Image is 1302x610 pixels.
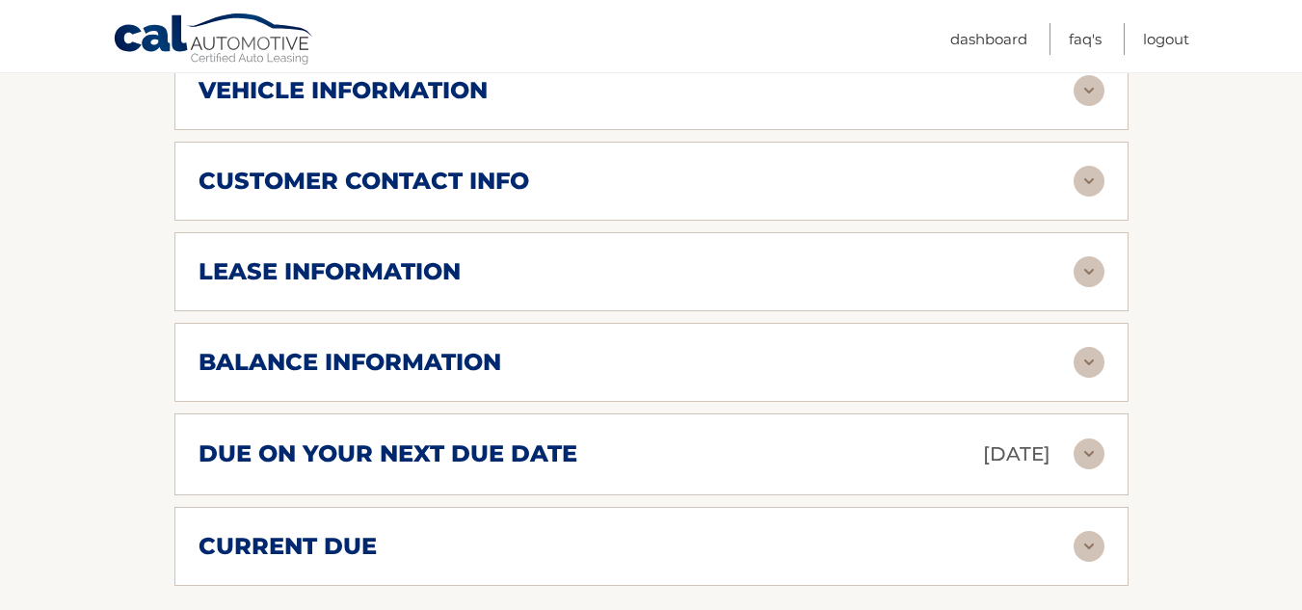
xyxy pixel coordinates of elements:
h2: customer contact info [199,167,529,196]
h2: vehicle information [199,76,488,105]
a: FAQ's [1069,23,1102,55]
h2: lease information [199,257,461,286]
a: Cal Automotive [113,13,315,68]
img: accordion-rest.svg [1074,531,1104,562]
img: accordion-rest.svg [1074,75,1104,106]
a: Dashboard [950,23,1027,55]
img: accordion-rest.svg [1074,347,1104,378]
p: [DATE] [983,438,1050,471]
img: accordion-rest.svg [1074,166,1104,197]
h2: balance information [199,348,501,377]
h2: due on your next due date [199,439,577,468]
img: accordion-rest.svg [1074,438,1104,469]
h2: current due [199,532,377,561]
a: Logout [1143,23,1189,55]
img: accordion-rest.svg [1074,256,1104,287]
